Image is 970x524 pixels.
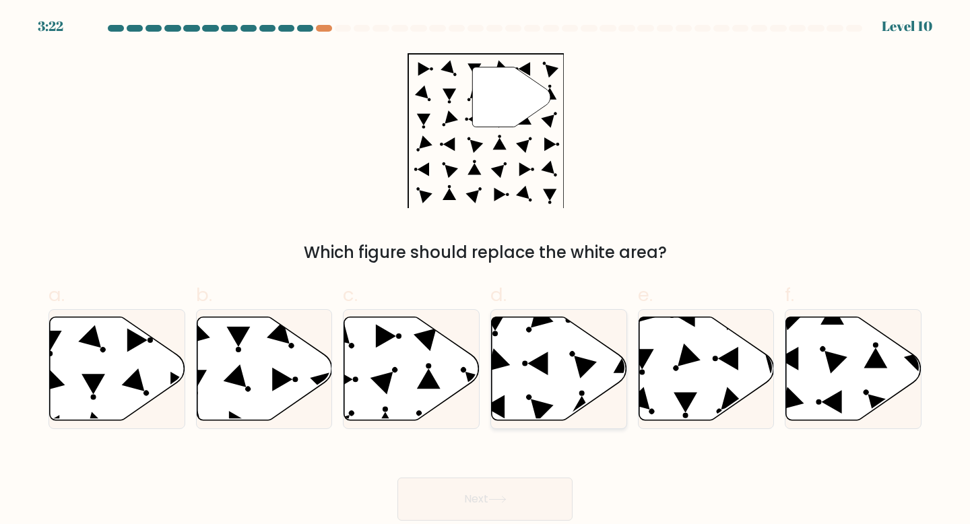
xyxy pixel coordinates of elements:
button: Next [397,478,573,521]
div: 3:22 [38,16,63,36]
span: d. [490,282,507,308]
span: e. [638,282,653,308]
div: Level 10 [882,16,932,36]
span: f. [785,282,794,308]
g: " [473,67,551,127]
div: Which figure should replace the white area? [57,240,913,265]
span: c. [343,282,358,308]
span: b. [196,282,212,308]
span: a. [48,282,65,308]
